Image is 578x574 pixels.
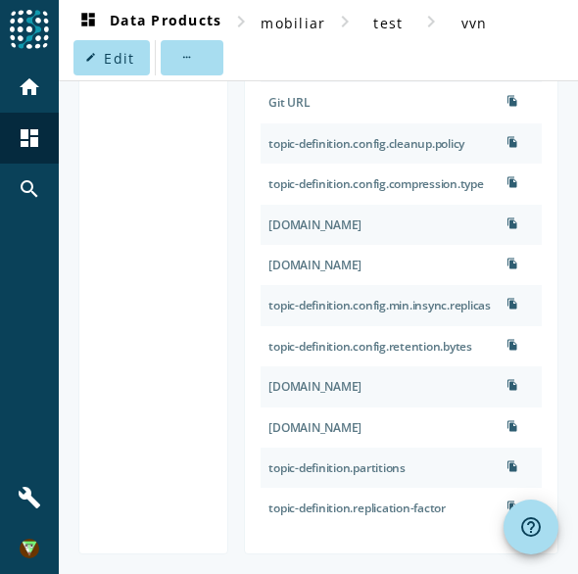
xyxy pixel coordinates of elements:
[18,486,41,509] mat-icon: build
[85,52,96,63] mat-icon: edit
[229,10,253,33] mat-icon: chevron_right
[20,539,39,558] img: 11564d625e1ef81f76cd95267eaef640
[10,10,49,49] img: spoud-logo.svg
[76,11,221,34] span: Data Products
[253,5,333,40] button: mobiliar
[261,123,499,164] div: topic-definition.config.cleanup.policy
[18,75,41,99] mat-icon: home
[261,14,325,32] span: mobiliar
[506,339,518,351] i: file_copy
[104,49,134,68] span: Edit
[261,488,499,528] div: topic-definition.replication-factor
[261,164,499,204] div: topic-definition.config.compression.type
[506,298,518,310] i: file_copy
[419,10,443,33] mat-icon: chevron_right
[76,11,100,34] mat-icon: dashboard
[506,136,518,148] i: file_copy
[181,52,192,63] mat-icon: more_horiz
[261,205,499,245] div: topic-definition.config.delete.retention.ms
[261,448,499,488] div: topic-definition.partitions
[333,10,357,33] mat-icon: chevron_right
[461,14,488,32] span: vvn
[18,177,41,201] mat-icon: search
[506,460,518,472] i: file_copy
[69,5,229,40] button: Data Products
[506,95,518,107] i: file_copy
[73,40,150,75] button: Edit
[261,82,499,122] div: spoud.git.url
[357,5,419,40] button: test
[261,407,499,448] div: topic-definition.config.segment.ms
[261,366,499,407] div: topic-definition.config.retention.ms
[18,126,41,150] mat-icon: dashboard
[506,258,518,269] i: file_copy
[506,420,518,432] i: file_copy
[506,176,518,188] i: file_copy
[519,515,543,539] mat-icon: help_outline
[261,285,499,325] div: topic-definition.config.min.insync.replicas
[443,5,506,40] button: vvn
[506,379,518,391] i: file_copy
[261,326,499,366] div: topic-definition.config.retention.bytes
[261,245,499,285] div: topic-definition.config.max.compaction.lag.ms
[506,217,518,229] i: file_copy
[373,14,403,32] span: test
